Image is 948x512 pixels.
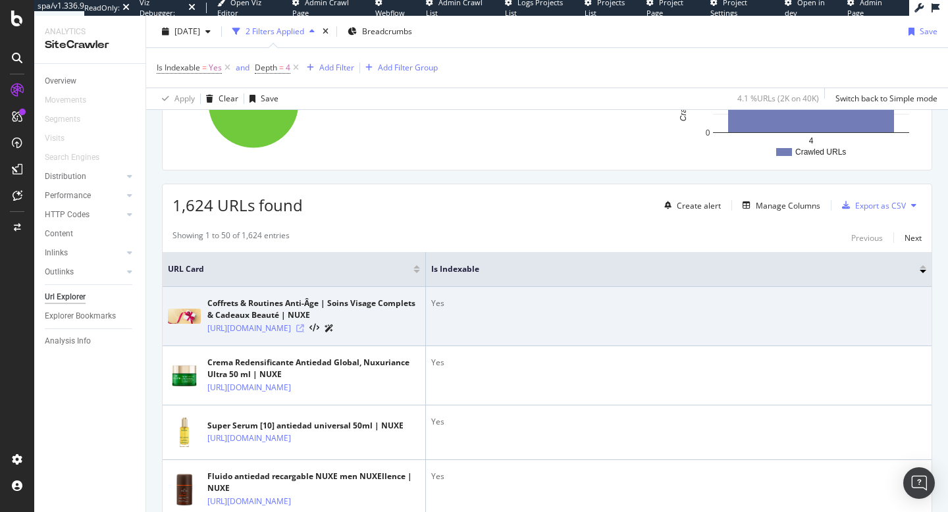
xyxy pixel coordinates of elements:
[706,128,710,138] text: 0
[45,334,91,348] div: Analysis Info
[905,232,922,243] div: Next
[851,230,883,245] button: Previous
[172,45,418,160] div: A chart.
[362,26,412,37] span: Breadcrumbs
[679,70,688,121] text: Crawled URLs
[677,200,721,211] div: Create alert
[45,74,76,88] div: Overview
[261,93,278,104] div: Save
[168,473,201,506] img: main image
[207,322,291,335] a: [URL][DOMAIN_NAME]
[207,471,420,494] div: Fluido antiedad recargable NUXE men NUXEllence | NUXE
[207,420,404,432] div: Super Serum [10] antiedad universal 50ml | NUXE
[431,357,926,369] div: Yes
[45,246,123,260] a: Inlinks
[920,26,937,37] div: Save
[45,290,136,304] a: Url Explorer
[45,227,136,241] a: Content
[255,62,277,73] span: Depth
[286,59,290,77] span: 4
[378,62,438,73] div: Add Filter Group
[45,74,136,88] a: Overview
[45,170,123,184] a: Distribution
[45,170,86,184] div: Distribution
[244,88,278,109] button: Save
[168,263,410,275] span: URL Card
[45,26,135,38] div: Analytics
[174,26,200,37] span: 2025 Aug. 21st
[45,265,123,279] a: Outlinks
[45,334,136,348] a: Analysis Info
[157,88,195,109] button: Apply
[325,321,334,335] a: AI Url Details
[207,495,291,508] a: [URL][DOMAIN_NAME]
[45,265,74,279] div: Outlinks
[835,93,937,104] div: Switch back to Simple mode
[219,93,238,104] div: Clear
[431,263,900,275] span: Is Indexable
[236,61,250,74] button: and
[431,297,926,309] div: Yes
[45,309,116,323] div: Explorer Bookmarks
[174,93,195,104] div: Apply
[207,357,420,380] div: Crema Redensificante Antiedad Global, Nuxuriance Ultra 50 ml | NUXE
[279,62,284,73] span: =
[201,88,238,109] button: Clear
[168,416,201,449] img: main image
[45,151,99,165] div: Search Engines
[209,59,222,77] span: Yes
[737,197,820,213] button: Manage Columns
[45,246,68,260] div: Inlinks
[172,194,303,216] span: 1,624 URLs found
[202,62,207,73] span: =
[45,151,113,165] a: Search Engines
[45,208,90,222] div: HTTP Codes
[207,432,291,445] a: [URL][DOMAIN_NAME]
[207,381,291,394] a: [URL][DOMAIN_NAME]
[756,200,820,211] div: Manage Columns
[319,62,354,73] div: Add Filter
[809,136,814,145] text: 4
[309,324,319,333] button: View HTML Source
[45,38,135,53] div: SiteCrawler
[737,93,819,104] div: 4.1 % URLs ( 2K on 40K )
[45,309,136,323] a: Explorer Bookmarks
[830,88,937,109] button: Switch back to Simple mode
[659,195,721,216] button: Create alert
[168,359,201,392] img: main image
[795,147,846,157] text: Crawled URLs
[903,467,935,499] div: Open Intercom Messenger
[855,200,906,211] div: Export as CSV
[375,8,405,18] span: Webflow
[84,3,120,13] div: ReadOnly:
[172,230,290,245] div: Showing 1 to 50 of 1,624 entries
[431,416,926,428] div: Yes
[45,113,80,126] div: Segments
[157,62,200,73] span: Is Indexable
[207,297,420,321] div: Coffrets & Routines Anti-Âge | Soins Visage Complets & Cadeaux Beauté | NUXE
[360,60,438,76] button: Add Filter Group
[296,324,304,332] a: Visit Online Page
[45,189,123,203] a: Performance
[236,62,250,73] div: and
[903,21,937,42] button: Save
[45,227,73,241] div: Content
[45,132,65,145] div: Visits
[302,60,354,76] button: Add Filter
[168,309,201,324] img: main image
[157,21,216,42] button: [DATE]
[45,93,99,107] a: Movements
[905,230,922,245] button: Next
[45,132,78,145] a: Visits
[45,93,86,107] div: Movements
[851,232,883,243] div: Previous
[45,208,123,222] a: HTTP Codes
[45,290,86,304] div: Url Explorer
[342,21,417,42] button: Breadcrumbs
[837,195,906,216] button: Export as CSV
[246,26,304,37] div: 2 Filters Applied
[45,189,91,203] div: Performance
[227,21,320,42] button: 2 Filters Applied
[431,471,926,482] div: Yes
[676,45,922,160] div: A chart.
